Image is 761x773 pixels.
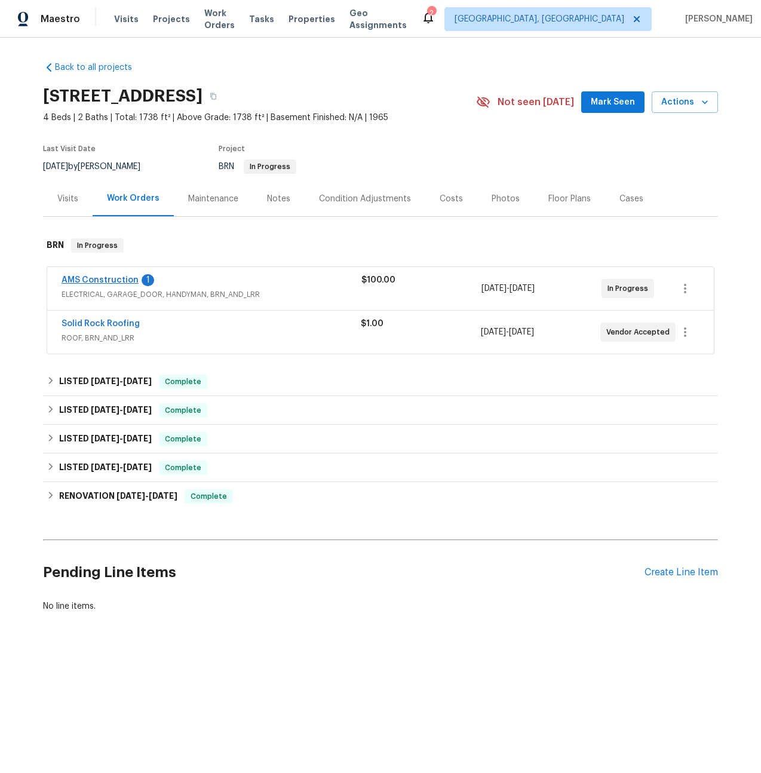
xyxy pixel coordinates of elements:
span: - [481,283,535,295]
span: [DATE] [43,162,68,171]
span: 4 Beds | 2 Baths | Total: 1738 ft² | Above Grade: 1738 ft² | Basement Finished: N/A | 1965 [43,112,476,124]
div: LISTED [DATE]-[DATE]Complete [43,425,718,453]
span: In Progress [607,283,653,295]
span: $1.00 [361,320,383,328]
h6: LISTED [59,432,152,446]
span: [DATE] [510,284,535,293]
h6: LISTED [59,375,152,389]
span: [DATE] [123,377,152,385]
span: - [116,492,177,500]
div: LISTED [DATE]-[DATE]Complete [43,453,718,482]
span: [DATE] [91,463,119,471]
span: [DATE] [116,492,145,500]
div: Visits [57,193,78,205]
span: [GEOGRAPHIC_DATA], [GEOGRAPHIC_DATA] [455,13,624,25]
span: - [91,406,152,414]
div: RENOVATION [DATE]-[DATE]Complete [43,482,718,511]
div: 2 [427,7,435,19]
span: Last Visit Date [43,145,96,152]
span: [DATE] [123,434,152,443]
a: AMS Construction [62,276,139,284]
span: - [481,326,534,338]
span: [DATE] [481,328,506,336]
span: [PERSON_NAME] [680,13,753,25]
button: Mark Seen [581,91,645,114]
span: Complete [160,433,206,445]
span: [DATE] [91,406,119,414]
span: Complete [186,490,232,502]
div: Photos [492,193,520,205]
span: Maestro [41,13,80,25]
span: [DATE] [91,377,119,385]
span: [DATE] [149,492,177,500]
span: [DATE] [509,328,534,336]
span: Actions [661,95,708,110]
h2: Pending Line Items [43,545,645,600]
h6: BRN [47,238,64,253]
div: Notes [267,193,290,205]
h6: RENOVATION [59,489,177,504]
span: BRN [219,162,296,171]
span: Complete [160,462,206,474]
div: LISTED [DATE]-[DATE]Complete [43,367,718,396]
div: Condition Adjustments [319,193,411,205]
span: Mark Seen [591,95,635,110]
button: Actions [652,91,718,114]
span: Properties [289,13,335,25]
span: Not seen [DATE] [498,96,574,108]
div: BRN In Progress [43,226,718,265]
span: Complete [160,404,206,416]
span: [DATE] [123,406,152,414]
span: [DATE] [123,463,152,471]
button: Copy Address [202,85,224,107]
div: Costs [440,193,463,205]
span: ELECTRICAL, GARAGE_DOOR, HANDYMAN, BRN_AND_LRR [62,289,361,300]
a: Solid Rock Roofing [62,320,140,328]
span: - [91,463,152,471]
span: $100.00 [361,276,395,284]
div: by [PERSON_NAME] [43,159,155,174]
span: Visits [114,13,139,25]
span: Complete [160,376,206,388]
div: Create Line Item [645,567,718,578]
h6: LISTED [59,461,152,475]
span: In Progress [245,163,295,170]
span: Projects [153,13,190,25]
a: Back to all projects [43,62,158,73]
h6: LISTED [59,403,152,418]
div: LISTED [DATE]-[DATE]Complete [43,396,718,425]
span: Project [219,145,245,152]
span: - [91,377,152,385]
div: No line items. [43,600,718,612]
div: Work Orders [107,192,159,204]
span: In Progress [72,240,122,251]
span: Vendor Accepted [606,326,674,338]
span: ROOF, BRN_AND_LRR [62,332,361,344]
span: - [91,434,152,443]
div: Floor Plans [548,193,591,205]
span: Geo Assignments [349,7,407,31]
div: Cases [619,193,643,205]
div: Maintenance [188,193,238,205]
div: 1 [142,274,154,286]
h2: [STREET_ADDRESS] [43,90,202,102]
span: Tasks [249,15,274,23]
span: Work Orders [204,7,235,31]
span: [DATE] [91,434,119,443]
span: [DATE] [481,284,507,293]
